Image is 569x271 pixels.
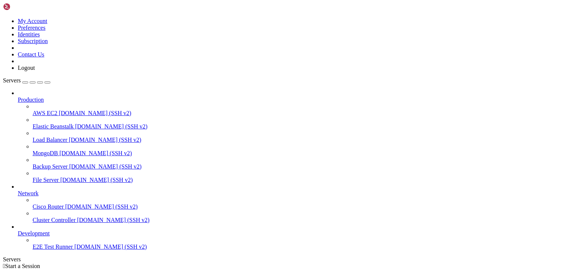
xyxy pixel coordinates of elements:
[33,137,67,143] span: Load Balancer
[5,263,40,269] span: Start a Session
[33,110,57,116] span: AWS EC2
[33,130,566,143] li: Load Balancer [DOMAIN_NAME] (SSH v2)
[33,217,76,223] span: Cluster Controller
[3,77,50,84] a: Servers
[33,137,566,143] a: Load Balancer [DOMAIN_NAME] (SSH v2)
[18,65,35,71] a: Logout
[77,217,150,223] span: [DOMAIN_NAME] (SSH v2)
[3,3,46,10] img: Shellngn
[59,150,132,156] span: [DOMAIN_NAME] (SSH v2)
[33,163,68,170] span: Backup Server
[74,244,147,250] span: [DOMAIN_NAME] (SSH v2)
[33,123,74,130] span: Elastic Beanstalk
[65,203,138,210] span: [DOMAIN_NAME] (SSH v2)
[3,77,21,84] span: Servers
[33,143,566,157] li: MongoDB [DOMAIN_NAME] (SSH v2)
[33,110,566,117] a: AWS EC2 [DOMAIN_NAME] (SSH v2)
[18,190,566,197] a: Network
[3,263,5,269] span: 
[18,51,44,58] a: Contact Us
[33,150,58,156] span: MongoDB
[18,230,50,236] span: Development
[18,90,566,183] li: Production
[33,163,566,170] a: Backup Server [DOMAIN_NAME] (SSH v2)
[33,177,566,183] a: File Server [DOMAIN_NAME] (SSH v2)
[18,38,48,44] a: Subscription
[33,123,566,130] a: Elastic Beanstalk [DOMAIN_NAME] (SSH v2)
[60,177,133,183] span: [DOMAIN_NAME] (SSH v2)
[33,103,566,117] li: AWS EC2 [DOMAIN_NAME] (SSH v2)
[18,97,566,103] a: Production
[33,203,64,210] span: Cisco Router
[69,137,142,143] span: [DOMAIN_NAME] (SSH v2)
[33,117,566,130] li: Elastic Beanstalk [DOMAIN_NAME] (SSH v2)
[33,150,566,157] a: MongoDB [DOMAIN_NAME] (SSH v2)
[18,183,566,223] li: Network
[69,163,142,170] span: [DOMAIN_NAME] (SSH v2)
[33,217,566,223] a: Cluster Controller [DOMAIN_NAME] (SSH v2)
[33,157,566,170] li: Backup Server [DOMAIN_NAME] (SSH v2)
[33,177,59,183] span: File Server
[18,18,47,24] a: My Account
[33,244,566,250] a: E2E Test Runner [DOMAIN_NAME] (SSH v2)
[59,110,132,116] span: [DOMAIN_NAME] (SSH v2)
[3,256,566,263] div: Servers
[33,203,566,210] a: Cisco Router [DOMAIN_NAME] (SSH v2)
[18,97,44,103] span: Production
[33,244,73,250] span: E2E Test Runner
[33,237,566,250] li: E2E Test Runner [DOMAIN_NAME] (SSH v2)
[33,210,566,223] li: Cluster Controller [DOMAIN_NAME] (SSH v2)
[18,25,46,31] a: Preferences
[18,223,566,250] li: Development
[18,190,39,196] span: Network
[33,170,566,183] li: File Server [DOMAIN_NAME] (SSH v2)
[75,123,148,130] span: [DOMAIN_NAME] (SSH v2)
[33,197,566,210] li: Cisco Router [DOMAIN_NAME] (SSH v2)
[18,230,566,237] a: Development
[18,31,40,37] a: Identities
